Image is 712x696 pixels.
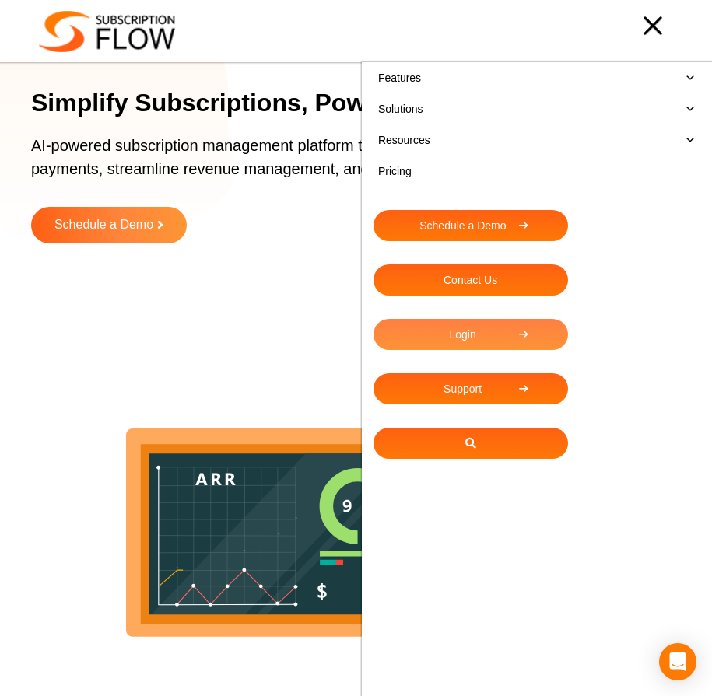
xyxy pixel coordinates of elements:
[374,156,700,187] a: Pricing
[374,210,568,241] a: Schedule a Demo
[374,373,568,404] a: Support
[374,62,700,93] a: Features
[374,93,700,124] a: Solutions
[659,643,696,680] div: Open Intercom Messenger
[374,124,700,156] a: Resources
[374,319,568,350] a: Login
[374,264,568,296] a: Contact Us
